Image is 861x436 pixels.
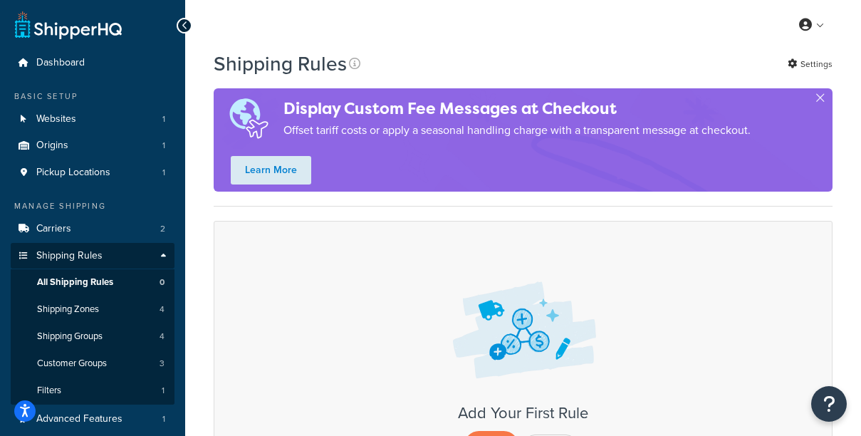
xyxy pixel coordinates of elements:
a: Customer Groups 3 [11,351,174,377]
span: 1 [162,167,165,179]
li: Advanced Features [11,406,174,432]
a: Carriers 2 [11,216,174,242]
h4: Display Custom Fee Messages at Checkout [283,97,751,120]
li: Websites [11,106,174,133]
span: 1 [162,113,165,125]
span: Advanced Features [36,413,122,425]
button: Open Resource Center [811,386,847,422]
li: Origins [11,133,174,159]
p: Offset tariff costs or apply a seasonal handling charge with a transparent message at checkout. [283,120,751,140]
a: All Shipping Rules 0 [11,269,174,296]
span: Pickup Locations [36,167,110,179]
a: Learn More [231,156,311,185]
li: All Shipping Rules [11,269,174,296]
span: All Shipping Rules [37,276,113,289]
li: Shipping Rules [11,243,174,405]
a: Settings [788,54,833,74]
span: Shipping Zones [37,303,99,316]
a: Dashboard [11,50,174,76]
a: Origins 1 [11,133,174,159]
div: Basic Setup [11,90,174,103]
span: Customer Groups [37,358,107,370]
span: Origins [36,140,68,152]
span: 1 [162,140,165,152]
a: ShipperHQ Home [15,11,122,39]
span: 0 [160,276,165,289]
span: 1 [162,413,165,425]
div: Manage Shipping [11,200,174,212]
span: 4 [160,303,165,316]
span: Carriers [36,223,71,235]
a: Shipping Groups 4 [11,323,174,350]
a: Filters 1 [11,378,174,404]
img: duties-banner-06bc72dcb5fe05cb3f9472aba00be2ae8eb53ab6f0d8bb03d382ba314ac3c341.png [214,88,283,149]
span: Shipping Groups [37,331,103,343]
span: 2 [160,223,165,235]
li: Shipping Zones [11,296,174,323]
li: Filters [11,378,174,404]
span: 3 [160,358,165,370]
span: Dashboard [36,57,85,69]
a: Shipping Zones 4 [11,296,174,323]
li: Carriers [11,216,174,242]
li: Pickup Locations [11,160,174,186]
span: Filters [37,385,61,397]
a: Shipping Rules [11,243,174,269]
h3: Add Your First Rule [229,405,818,422]
a: Pickup Locations 1 [11,160,174,186]
span: Websites [36,113,76,125]
li: Customer Groups [11,351,174,377]
a: Advanced Features 1 [11,406,174,432]
h1: Shipping Rules [214,50,347,78]
li: Shipping Groups [11,323,174,350]
span: 1 [162,385,165,397]
span: 4 [160,331,165,343]
span: Shipping Rules [36,250,103,262]
a: Websites 1 [11,106,174,133]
